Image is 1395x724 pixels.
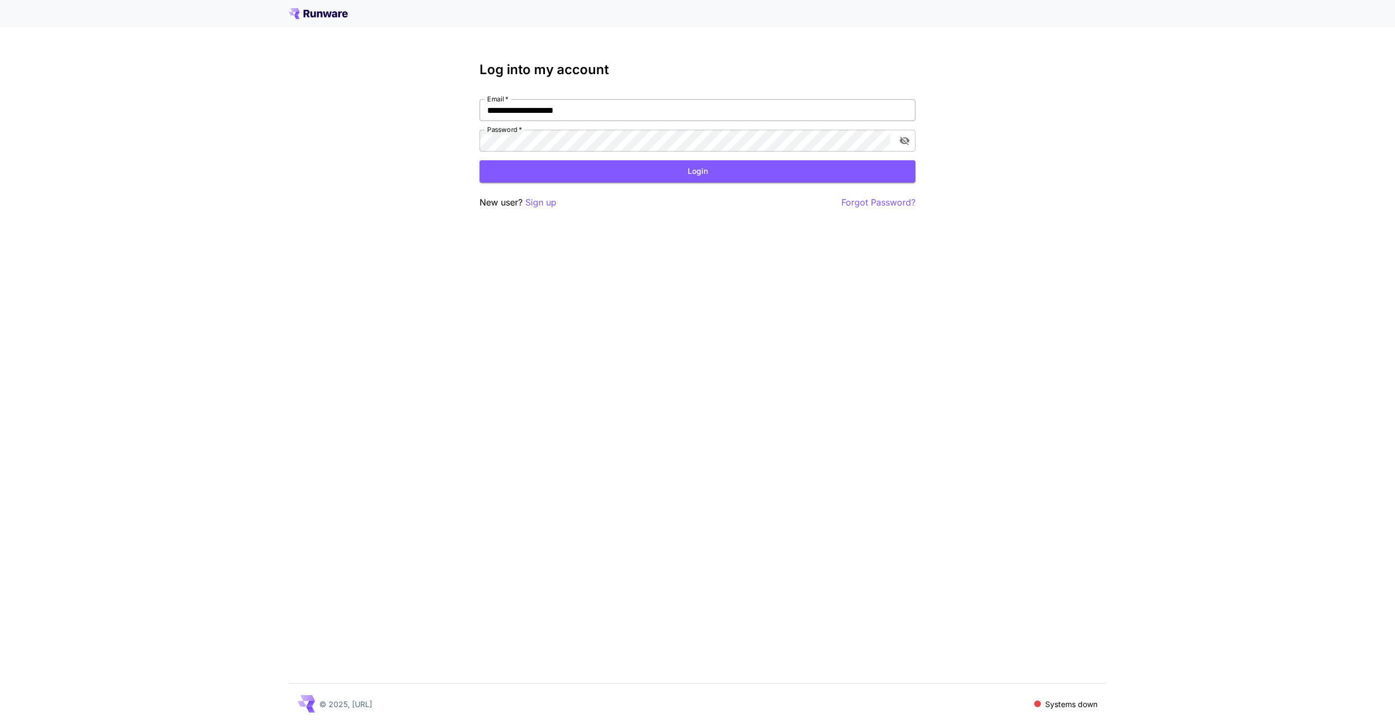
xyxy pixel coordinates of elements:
button: toggle password visibility [895,131,914,150]
button: Sign up [525,196,556,209]
button: Login [480,160,915,183]
p: New user? [480,196,556,209]
p: Systems down [1045,698,1097,710]
label: Password [487,125,522,134]
p: © 2025, [URL] [319,698,372,710]
h3: Log into my account [480,62,915,77]
label: Email [487,94,508,104]
button: Forgot Password? [841,196,915,209]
